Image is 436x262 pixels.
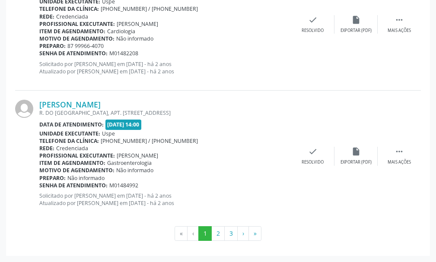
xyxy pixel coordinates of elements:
[39,167,115,174] b: Motivo de agendamento:
[341,159,372,165] div: Exportar (PDF)
[39,182,108,189] b: Senha de atendimento:
[15,226,421,241] ul: Pagination
[39,100,101,109] a: [PERSON_NAME]
[341,28,372,34] div: Exportar (PDF)
[116,167,153,174] span: Não informado
[248,226,261,241] button: Go to last page
[109,182,138,189] span: M01484992
[39,13,54,20] b: Rede:
[308,15,318,25] i: check
[198,226,212,241] button: Go to page 1
[395,15,404,25] i: 
[351,15,361,25] i: insert_drive_file
[39,20,115,28] b: Profissional executante:
[39,137,99,145] b: Telefone da clínica:
[107,159,152,167] span: Gastroenterologia
[39,28,105,35] b: Item de agendamento:
[39,42,66,50] b: Preparo:
[105,120,142,129] span: [DATE] 14:00
[67,42,104,50] span: 87 99966-4070
[302,159,324,165] div: Resolvido
[395,147,404,156] i: 
[351,147,361,156] i: insert_drive_file
[117,20,158,28] span: [PERSON_NAME]
[224,226,238,241] button: Go to page 3
[39,159,105,167] b: Item de agendamento:
[388,159,411,165] div: Mais ações
[39,192,291,207] p: Solicitado por [PERSON_NAME] em [DATE] - há 2 anos Atualizado por [PERSON_NAME] em [DATE] - há 2 ...
[117,152,158,159] span: [PERSON_NAME]
[109,50,138,57] span: M01482208
[237,226,249,241] button: Go to next page
[102,130,115,137] span: Uspe
[39,60,291,75] p: Solicitado por [PERSON_NAME] em [DATE] - há 2 anos Atualizado por [PERSON_NAME] em [DATE] - há 2 ...
[39,35,115,42] b: Motivo de agendamento:
[39,109,291,117] div: R. DO [GEOGRAPHIC_DATA], APT. [STREET_ADDRESS]
[107,28,135,35] span: Cardiologia
[39,50,108,57] b: Senha de atendimento:
[388,28,411,34] div: Mais ações
[56,13,88,20] span: Credenciada
[67,174,105,182] span: Não informado
[39,145,54,152] b: Rede:
[39,152,115,159] b: Profissional executante:
[56,145,88,152] span: Credenciada
[39,5,99,13] b: Telefone da clínica:
[302,28,324,34] div: Resolvido
[211,226,225,241] button: Go to page 2
[308,147,318,156] i: check
[116,35,153,42] span: Não informado
[101,137,198,145] span: [PHONE_NUMBER] / [PHONE_NUMBER]
[15,100,33,118] img: img
[39,174,66,182] b: Preparo:
[39,121,104,128] b: Data de atendimento:
[101,5,198,13] span: [PHONE_NUMBER] / [PHONE_NUMBER]
[39,130,100,137] b: Unidade executante:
